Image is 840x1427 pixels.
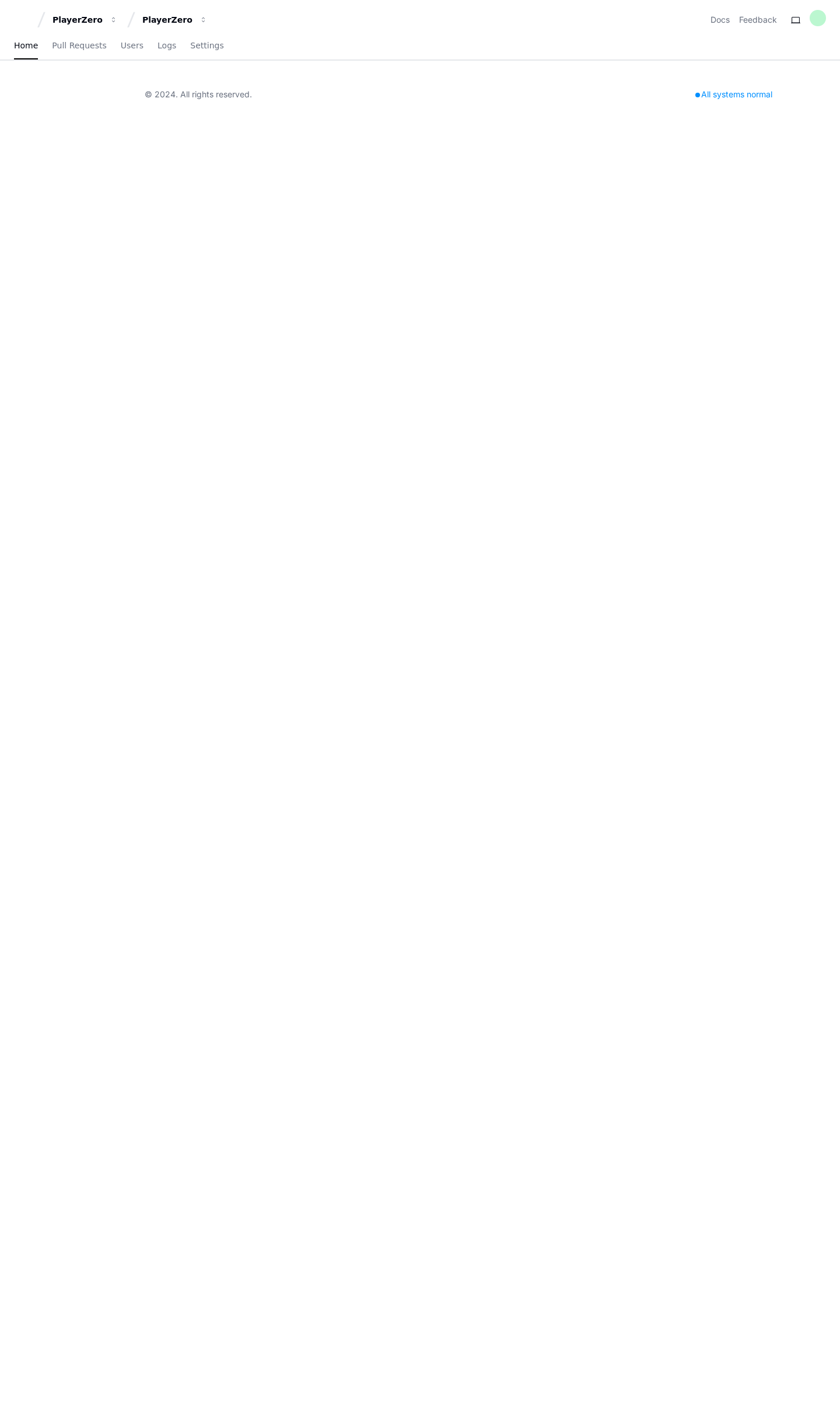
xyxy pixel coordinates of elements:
button: PlayerZero [138,9,212,30]
span: Logs [157,42,176,49]
a: Users [121,33,143,59]
span: Settings [190,42,223,49]
a: Docs [710,14,730,26]
div: PlayerZero [52,14,103,26]
a: Settings [190,33,223,59]
span: Home [14,42,38,49]
button: PlayerZero [48,9,123,30]
div: PlayerZero [142,14,192,26]
span: Users [121,42,143,49]
a: Pull Requests [52,33,106,59]
div: © 2024. All rights reserved. [145,89,252,100]
span: Pull Requests [52,42,106,49]
div: All systems normal [688,86,779,103]
button: Feedback [739,14,777,26]
a: Home [14,33,38,59]
a: Logs [157,33,176,59]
